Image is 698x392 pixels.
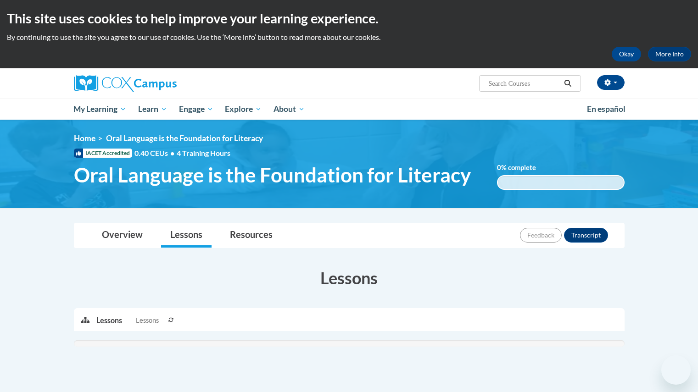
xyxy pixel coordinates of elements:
a: Explore [219,99,268,120]
span: Oral Language is the Foundation for Literacy [74,163,471,187]
div: Main menu [60,99,638,120]
a: Overview [93,223,152,248]
a: Home [74,133,95,143]
span: Learn [138,104,167,115]
button: Account Settings [597,75,625,90]
span: Engage [179,104,213,115]
p: Lessons [96,315,122,326]
h2: This site uses cookies to help improve your learning experience. [7,9,691,28]
button: Okay [612,47,641,61]
a: About [268,99,311,120]
span: IACET Accredited [74,149,132,158]
a: More Info [648,47,691,61]
span: Oral Language is the Foundation for Literacy [106,133,263,143]
span: • [170,149,174,157]
a: Engage [173,99,219,120]
a: Lessons [161,223,212,248]
span: En español [587,104,625,114]
input: Search Courses [487,78,561,89]
img: Cox Campus [74,75,177,92]
span: 0.40 CEUs [134,148,177,158]
span: Lessons [136,315,159,326]
span: Explore [225,104,262,115]
a: My Learning [68,99,133,120]
span: 4 Training Hours [177,149,230,157]
span: About [274,104,305,115]
iframe: Button to launch messaging window [661,355,691,385]
a: En español [581,99,631,119]
a: Learn [132,99,173,120]
button: Feedback [520,228,562,243]
button: Transcript [564,228,608,243]
button: Search [561,78,575,89]
label: % complete [497,163,550,173]
a: Resources [221,223,282,248]
a: Cox Campus [74,75,248,92]
span: 0 [497,164,501,171]
p: By continuing to use the site you agree to our use of cookies. Use the ‘More info’ button to read... [7,32,691,42]
h3: Lessons [74,266,625,289]
span: My Learning [73,104,126,115]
